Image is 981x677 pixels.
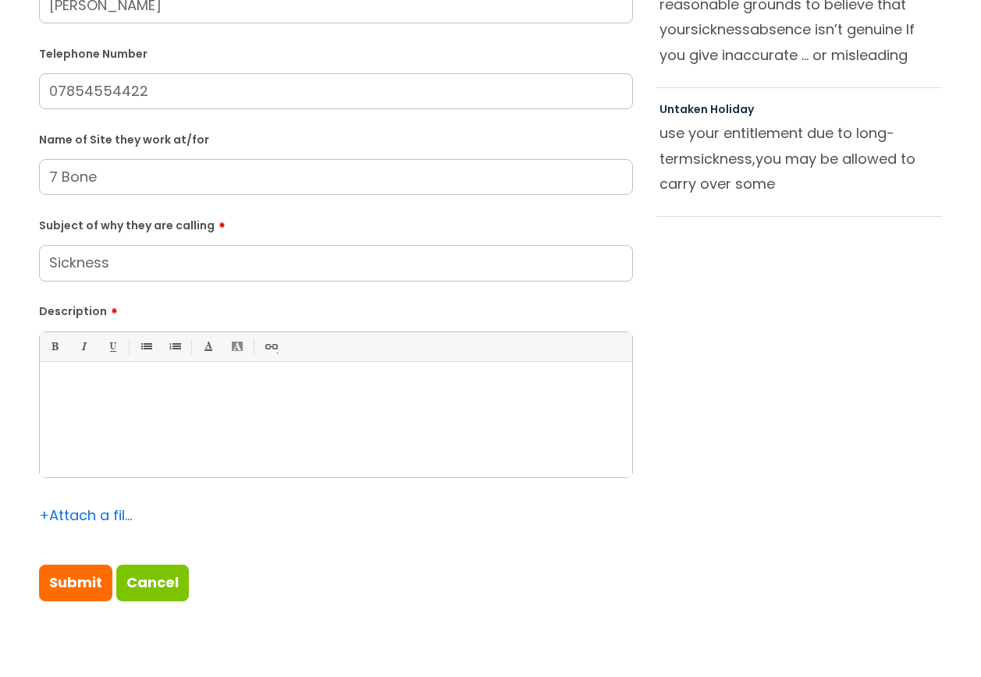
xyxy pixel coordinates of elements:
span: sickness [691,19,750,39]
a: Underline(Ctrl-U) [102,337,122,356]
a: Untaken Holiday [659,101,754,117]
label: Subject of why they are calling [39,214,633,232]
a: • Unordered List (Ctrl-Shift-7) [136,337,155,356]
label: Description [39,300,633,318]
label: Name of Site they work at/for [39,130,633,147]
a: Font Color [198,337,218,356]
a: Bold (Ctrl-B) [44,337,64,356]
a: Back Color [227,337,247,356]
div: Attach a file [39,503,133,528]
span: sickness, [693,149,755,168]
input: Submit [39,565,112,601]
a: 1. Ordered List (Ctrl-Shift-8) [165,337,184,356]
a: Cancel [116,565,189,601]
a: Link [261,337,280,356]
a: Italic (Ctrl-I) [73,337,93,356]
p: use your entitlement due to long-term you may be allowed to carry over some [659,121,939,196]
label: Telephone Number [39,44,633,61]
